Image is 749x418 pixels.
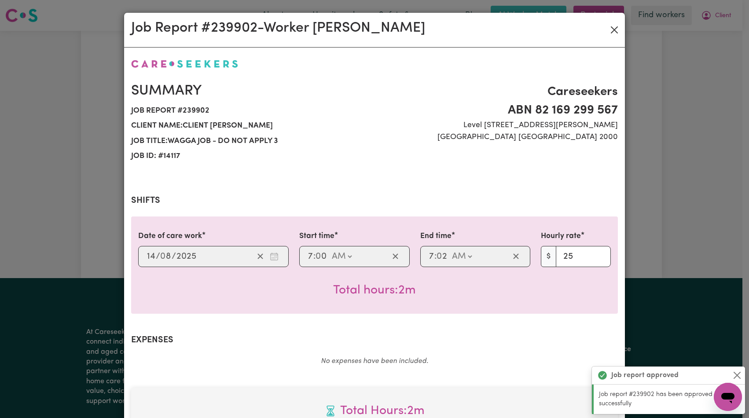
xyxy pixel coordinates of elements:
img: Careseekers logo [131,60,238,68]
label: End time [420,231,452,242]
span: Client name: Client [PERSON_NAME] [131,118,369,133]
span: $ [541,246,556,267]
button: Clear date [253,250,267,263]
span: Job ID: # 14117 [131,149,369,164]
span: / [172,252,176,261]
label: Start time [299,231,334,242]
span: 0 [437,252,442,261]
span: / [156,252,160,261]
input: -- [147,250,156,263]
input: -- [161,250,172,263]
h2: Expenses [131,335,618,345]
h2: Shifts [131,195,618,206]
input: -- [429,250,434,263]
input: -- [316,250,327,263]
span: Total hours worked: 2 minutes [333,284,416,297]
button: Enter the date of care work [267,250,281,263]
span: Job title: wagga job - do not apply 3 [131,134,369,149]
button: Close [732,370,742,381]
p: Job report #239902 has been approved successfully [599,390,740,409]
span: [GEOGRAPHIC_DATA] [GEOGRAPHIC_DATA] 2000 [380,132,618,143]
span: 0 [316,252,321,261]
h2: Job Report # 239902 - Worker [PERSON_NAME] [131,20,425,37]
span: ABN 82 169 299 567 [380,101,618,120]
span: : [313,252,316,261]
input: ---- [176,250,197,263]
em: No expenses have been included. [321,358,428,365]
span: Job report # 239902 [131,103,369,118]
label: Date of care work [138,231,202,242]
label: Hourly rate [541,231,581,242]
span: 0 [160,252,165,261]
span: : [434,252,437,261]
strong: Job report approved [611,370,679,381]
span: Careseekers [380,83,618,101]
h2: Summary [131,83,369,99]
span: Level [STREET_ADDRESS][PERSON_NAME] [380,120,618,131]
input: -- [308,250,313,263]
input: -- [437,250,448,263]
button: Close [607,23,621,37]
iframe: Button to launch messaging window [714,383,742,411]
